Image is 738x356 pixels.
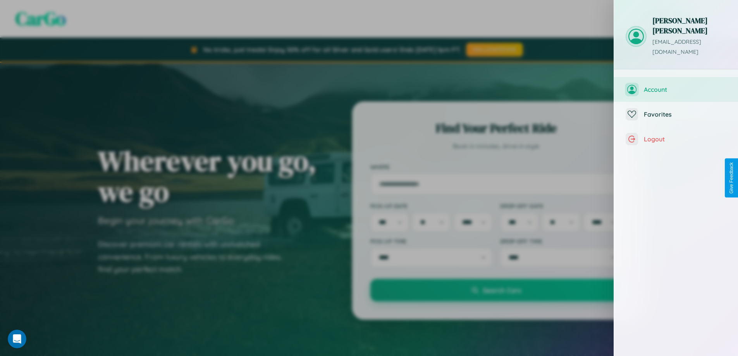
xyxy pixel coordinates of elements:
[8,330,26,348] iframe: Intercom live chat
[614,77,738,102] button: Account
[652,37,726,57] p: [EMAIL_ADDRESS][DOMAIN_NAME]
[644,86,726,93] span: Account
[614,127,738,151] button: Logout
[614,102,738,127] button: Favorites
[652,15,726,36] h3: [PERSON_NAME] [PERSON_NAME]
[644,110,726,118] span: Favorites
[644,135,726,143] span: Logout
[729,162,734,194] div: Give Feedback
